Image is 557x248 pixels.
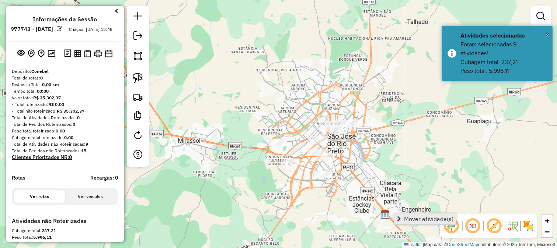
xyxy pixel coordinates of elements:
[12,75,118,81] div: Total de rotas:
[12,148,118,154] div: Total de Pedidos não Roteirizados:
[33,16,97,23] h4: Informações da Sessão
[12,128,118,134] div: Peso total roteirizado:
[130,28,145,45] a: Exportar sessão
[12,134,118,141] div: Cubagem total roteirizado:
[341,120,359,127] div: Atividade não roteirizada - MORAIS FUTEBOL
[16,47,26,59] button: Exibir sessão original
[12,175,25,181] a: Rotas
[130,108,145,125] a: Criar modelo
[281,158,300,165] div: Atividade não roteirizada - LUIZAO SPORT CENTER
[130,89,146,105] a: Criar rota
[12,227,118,234] div: Cubagem total:
[86,141,88,147] strong: 9
[546,29,549,40] button: Close
[310,136,328,144] div: Atividade não roteirizada - OPEN CLUBE
[522,220,534,232] img: Exibir/Ocultar setores
[33,234,52,240] strong: 5.996,11
[37,88,49,94] strong: 00:00
[69,154,72,160] strong: 0
[83,48,93,59] button: Visualizar Romaneio
[307,149,326,156] div: Atividade não roteirizada - PIZZAR DON FRAZZATTO
[533,9,548,24] a: Exibir filtros
[33,95,61,100] strong: R$ 35.302,37
[14,190,65,203] button: Ver rotas
[545,227,550,236] span: −
[81,148,86,153] strong: 15
[316,154,335,161] div: Atividade não roteirizada - CACHACARIA AGUA DOCE
[341,120,360,127] div: Atividade não roteirizada - MORAIS FUTEBOL
[26,48,36,59] button: Centralizar mapa no depósito ou ponto de apoio
[12,154,118,160] h4: Clientes Priorizados NR:
[63,48,73,59] button: Logs desbloquear sessão
[423,242,424,247] span: |
[546,31,549,39] span: ×
[12,234,118,241] div: Peso total:
[77,115,80,120] strong: 0
[545,216,550,225] span: +
[313,171,332,178] div: Atividade não roteirizada - SOB NOVA DIRECAO
[133,92,143,102] img: Criar rota
[12,101,118,108] div: - Total roteirizado:
[542,226,553,237] a: Zoom out
[133,51,143,61] img: Selecionar atividades - polígono
[268,139,287,146] div: Atividade não roteirizada - UNIAO FC BAR VARZEA
[314,171,332,178] div: Atividade não roteirizada - SOB NOVA DIRECAO
[464,217,482,235] span: Ocultar NR
[93,48,103,59] button: Imprimir Rotas
[12,88,118,95] div: Tempo total:
[57,108,84,114] strong: R$ 35.302,37
[12,141,118,148] div: Total de Atividades não Roteirizadas:
[12,95,118,101] div: Valor total:
[42,228,56,233] strong: 237,21
[402,242,557,248] div: Map data © contributors,© 2025 TomTom, Microsoft
[64,135,73,140] strong: 0,00
[103,48,114,59] button: Disponibilidade de veículos
[12,108,118,114] div: - Total não roteirizado:
[36,48,46,59] button: Adicionar Atividades
[12,121,118,128] div: Total de Pedidos Roteirizados:
[56,128,65,134] strong: 0,00
[485,217,503,235] span: Exibir rótulo
[313,171,331,178] div: Atividade não roteirizada - SOB NOVA DIRECAO
[443,217,460,235] span: Exibir deslocamento
[130,9,145,25] a: Nova sessão e pesquisa
[48,102,64,107] strong: R$ 0,00
[269,139,287,146] div: Atividade não roteirizada - UNIAO FC BAR VARZEA
[31,68,49,74] strong: Conebel
[447,242,478,247] a: OpenStreetMap
[73,121,75,127] strong: 0
[40,75,43,81] strong: 0
[325,125,343,132] div: Atividade não roteirizada - BAR DO TOCO
[380,210,390,219] img: Conebel
[57,26,62,32] em: Alterar nome da sessão
[314,171,332,178] div: Atividade não roteirizada - SOB NOVA DIRECAO
[507,220,519,232] img: Fluxo de ruas
[42,82,59,87] strong: 0,00 km
[114,7,118,15] a: Clique aqui para minimizar o painel
[460,31,547,40] div: Atividades selecionadas
[12,81,118,88] div: Distância Total:
[66,26,115,33] div: Criação: [DATE] 12:48
[11,26,53,32] h6: 977743 - [DATE]
[12,114,118,121] div: Total de Atividades Roteirizadas:
[460,40,547,75] div: Foram selecionadas 9 atividades! Cubagem total: 237,21 Peso total: 5.996,11
[12,217,118,224] h4: Atividades não Roteirizadas
[130,128,145,144] a: Reroteirizar Sessão
[12,68,118,75] div: Depósito:
[133,73,143,83] img: Selecionar atividades - laço
[65,190,116,203] button: Ver veículos
[46,48,57,58] button: Otimizar todas as rotas
[73,48,83,58] button: Visualizar relatório de Roteirização
[404,216,453,222] span: Mover atividade(s)
[90,175,118,181] h4: Recargas: 0
[404,242,422,247] a: Leaflet
[394,213,456,224] li: Mover atividade(s)
[324,121,342,128] div: Atividade não roteirizada - BAR DO CIDINHO
[542,215,553,226] a: Zoom in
